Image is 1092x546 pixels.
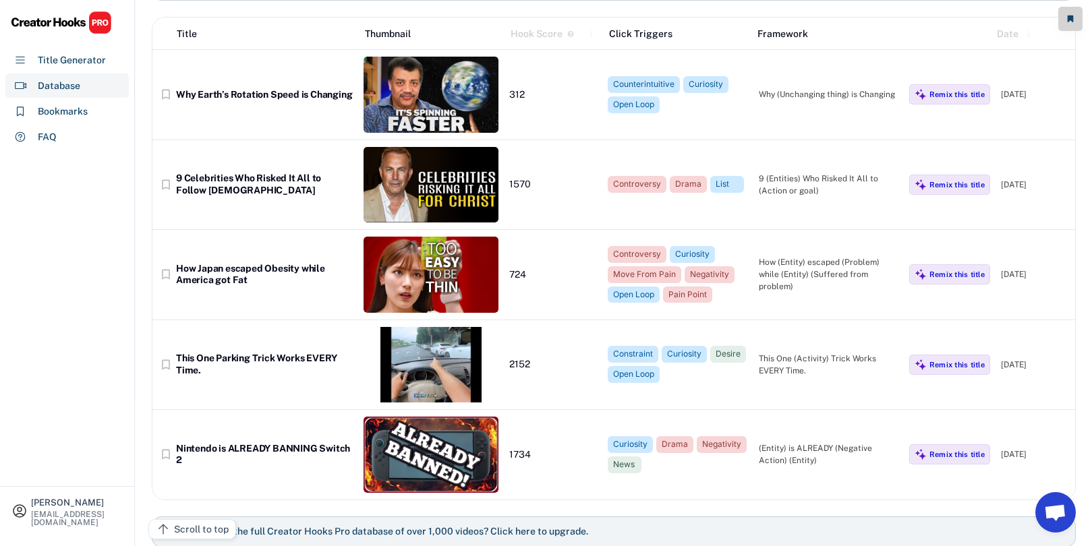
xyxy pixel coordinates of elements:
div: Open Loop [613,369,654,380]
button: bookmark_border [159,178,173,191]
div: How (Entity) escaped (Problem) while (Entity) (Suffered from problem) [759,256,898,293]
div: This One (Activity) Trick Works EVERY Time. [759,353,898,377]
div: Curiosity [689,79,723,90]
div: Remix this title [929,450,985,459]
div: 9 (Entities) Who Risked It All to (Action or goal) [759,173,898,197]
h6: Want to see the full Creator Hooks Pro database of over 1,000 videos? Click here to upgrade. [179,526,588,538]
div: Remix this title [929,180,985,189]
div: Thumbnail [365,27,500,41]
div: Constraint [613,348,653,360]
div: Open Loop [613,99,654,111]
div: Date [997,27,1018,41]
div: Open Loop [613,289,654,301]
div: [DATE] [1001,359,1068,371]
div: Curiosity [675,249,710,260]
div: Curiosity [613,439,648,450]
div: Remix this title [929,270,985,279]
div: [DATE] [1001,268,1068,280]
div: 724 [509,269,597,281]
img: thumbnail%20%2862%29.jpg [364,57,498,133]
div: Title Generator [38,53,106,67]
div: Curiosity [667,348,701,360]
div: Drama [675,179,701,190]
div: Scroll to top [174,522,229,537]
div: 1570 [509,179,597,191]
div: Nintendo is ALREADY BANNING Switch 2 [176,443,353,466]
div: List [716,179,739,190]
div: Why (Unchanging thing) is Changing [759,88,898,100]
div: Remix this title [929,360,985,369]
div: 312 [509,89,597,101]
img: thumbnail%20%2836%29.jpg [364,417,498,493]
div: Controversy [613,179,661,190]
div: 9 Celebrities Who Risked It All to Follow [DEMOGRAPHIC_DATA] [176,173,353,196]
div: [DATE] [1001,448,1068,460]
img: MagicMajor%20%28Purple%29.svg [915,268,927,280]
img: CHPRO%20Logo.svg [11,11,112,34]
div: Negativity [702,439,741,450]
div: Pain Point [668,289,707,301]
button: bookmark_border [159,88,173,101]
img: MagicMajor%20%28Purple%29.svg [915,88,927,100]
div: How Japan escaped Obesity while America got Fat [176,263,353,286]
div: Framework [757,27,894,41]
button: bookmark_border [159,448,173,461]
img: MagicMajor%20%28Purple%29.svg [915,179,927,191]
div: Bookmarks [38,104,88,119]
img: thumbnail%20%2869%29.jpg [364,147,498,223]
img: MagicMajor%20%28Purple%29.svg [915,448,927,460]
button: bookmark_border [159,268,173,281]
div: Negativity [690,269,729,280]
a: Open chat [1035,492,1076,533]
div: Database [38,79,80,93]
div: This One Parking Trick Works EVERY Time. [176,353,353,376]
div: 1734 [509,449,597,461]
div: Controversy [613,249,661,260]
div: FAQ [38,130,57,144]
div: Desire [716,348,741,360]
div: Click Triggers [609,27,746,41]
div: 2152 [509,359,597,371]
img: thumbnail%20%2864%29.jpg [364,327,498,403]
div: [PERSON_NAME] [31,498,123,507]
div: Remix this title [929,90,985,99]
div: (Entity) is ALREADY (Negative Action) (Entity) [759,442,898,466]
div: Counterintuitive [613,79,674,90]
div: Why Earth’s Rotation Speed is Changing [176,89,353,101]
div: Title [177,27,197,41]
div: Move From Pain [613,269,676,280]
div: [EMAIL_ADDRESS][DOMAIN_NAME] [31,510,123,526]
img: MagicMajor%20%28Purple%29.svg [915,359,927,371]
div: Drama [662,439,688,450]
img: thumbnail%20%2851%29.jpg [364,237,498,313]
div: [DATE] [1001,179,1068,191]
div: [DATE] [1001,88,1068,100]
div: News [613,459,636,471]
button: bookmark_border [159,358,173,371]
div: Hook Score [511,27,563,41]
